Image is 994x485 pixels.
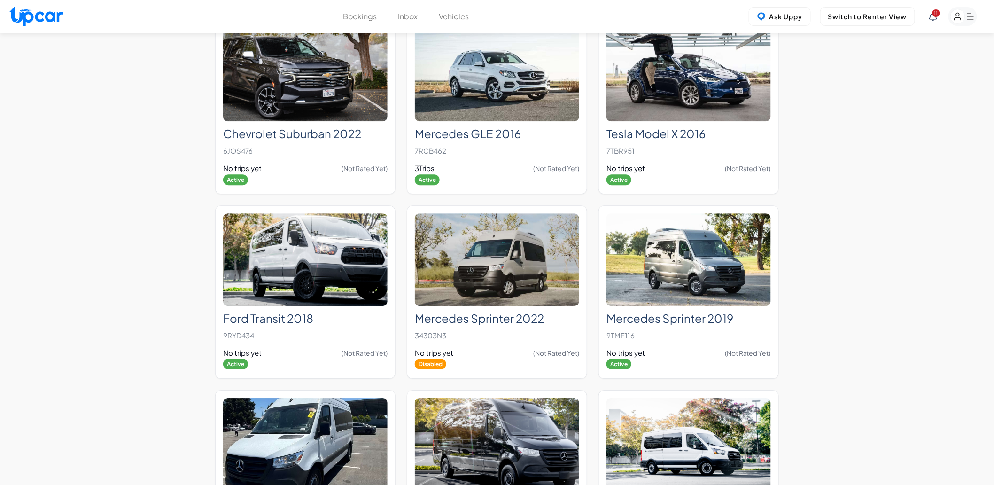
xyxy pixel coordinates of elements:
[415,29,579,122] img: Mercedes GLE 2016
[415,312,579,325] h2: Mercedes Sprinter 2022
[439,11,469,22] button: Vehicles
[932,9,940,17] span: You have new notifications
[820,7,915,26] button: Switch to Renter View
[415,348,453,359] span: No trips yet
[415,359,446,369] span: Disabled
[223,348,262,359] span: No trips yet
[725,348,771,358] span: (Not Rated Yet)
[606,174,631,185] span: Active
[606,29,771,122] img: Tesla Model X 2016
[223,359,248,369] span: Active
[223,213,388,306] img: Ford Transit 2018
[223,127,388,141] h2: Chevrolet Suburban 2022
[9,6,63,26] img: Upcar Logo
[606,348,645,359] span: No trips yet
[606,329,771,342] p: 9TMF116
[415,174,440,185] span: Active
[223,29,388,122] img: Chevrolet Suburban 2022
[533,348,579,358] span: (Not Rated Yet)
[415,127,579,141] h2: Mercedes GLE 2016
[725,164,771,173] span: (Not Rated Yet)
[749,7,811,26] button: Ask Uppy
[415,163,435,174] span: 3 Trips
[223,163,262,174] span: No trips yet
[398,11,418,22] button: Inbox
[606,163,645,174] span: No trips yet
[342,164,388,173] span: (Not Rated Yet)
[606,312,771,325] h2: Mercedes Sprinter 2019
[415,329,579,342] p: 34303N3
[223,329,388,342] p: 9RYD434
[606,127,771,141] h2: Tesla Model X 2016
[223,144,388,157] p: 6JOS476
[533,164,579,173] span: (Not Rated Yet)
[606,359,631,369] span: Active
[343,11,377,22] button: Bookings
[342,348,388,358] span: (Not Rated Yet)
[415,213,579,306] img: Mercedes Sprinter 2022
[223,174,248,185] span: Active
[606,144,771,157] p: 7TBR951
[606,213,771,306] img: Mercedes Sprinter 2019
[415,144,579,157] p: 7RCB462
[757,12,766,21] img: Uppy
[223,312,388,325] h2: Ford Transit 2018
